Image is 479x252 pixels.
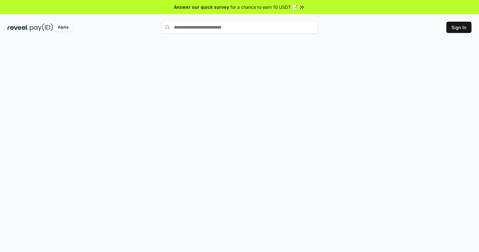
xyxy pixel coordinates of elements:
span: for a chance to earn 10 USDT 📝 [230,4,298,10]
img: pay_id [30,24,53,31]
span: Answer our quick survey [174,4,229,10]
img: reveel_dark [8,24,29,31]
div: Alpha [54,24,72,31]
button: Sign In [446,22,471,33]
